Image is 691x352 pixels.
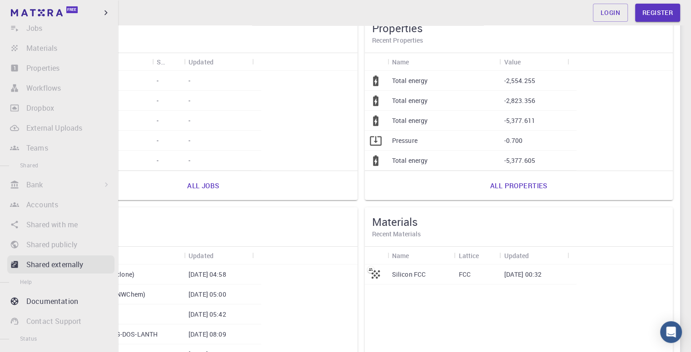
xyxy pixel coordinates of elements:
button: Sort [165,54,179,69]
div: Updated [184,53,252,71]
p: - [189,76,190,85]
p: [DATE] 08:09 [189,330,226,339]
p: - [157,96,159,105]
p: [DATE] 05:00 [189,290,226,299]
p: Silicon FCC [392,270,426,279]
p: - [189,96,190,105]
p: - [189,136,190,145]
a: Documentation [7,292,114,310]
div: Open Intercom Messenger [660,321,682,343]
div: Name [72,53,152,71]
p: Shared externally [26,259,84,270]
p: [DATE] 05:42 [189,310,226,319]
h5: Workflows [56,215,350,229]
p: -2,823.356 [504,96,535,105]
a: Shared externally [7,255,114,274]
div: Lattice [458,247,479,264]
p: -5,377.605 [504,156,535,165]
p: Pressure [392,136,418,145]
span: Shared [20,161,38,169]
p: Total energy [392,96,428,105]
span: Status [20,335,37,342]
p: - [189,156,190,165]
p: - [157,76,159,85]
h6: Recent Workflows [56,229,350,239]
h6: Recent Properties [372,35,666,45]
div: Name [388,247,454,264]
img: logo [11,9,63,16]
div: Value [499,53,567,71]
button: Sort [521,54,535,69]
div: Status [152,53,184,71]
a: All properties [480,175,557,196]
p: Documentation [26,296,78,307]
p: - [189,116,190,125]
button: Sort [479,248,493,263]
div: Updated [184,247,252,264]
div: Status [157,53,165,71]
h5: Materials [372,215,666,229]
p: -0.700 [504,136,522,145]
div: Icon [365,247,388,264]
p: [DATE] 00:32 [504,270,542,279]
p: -2,554.255 [504,76,535,85]
div: Name [392,53,409,71]
div: Value [504,53,521,71]
span: Help [20,278,32,285]
div: Updated [189,247,214,264]
h6: Recent Materials [372,229,666,239]
button: Sort [529,248,543,263]
h5: Jobs [56,21,350,35]
button: Sort [409,248,423,263]
p: - [157,156,159,165]
p: - [157,116,159,125]
a: Register [635,4,680,22]
div: Name [72,247,184,264]
button: Sort [214,54,228,69]
h6: Recent Jobs [56,35,350,45]
p: -5,377.611 [504,116,535,125]
button: Sort [214,248,228,263]
p: Total energy [392,156,428,165]
div: Updated [189,53,214,71]
div: Icon [365,53,388,71]
h5: Properties [372,21,666,35]
div: Lattice [454,247,499,264]
p: [DATE] 04:58 [189,270,226,279]
p: - [157,136,159,145]
p: Total energy [392,116,428,125]
div: Name [388,53,500,71]
div: Updated [504,247,529,264]
button: Sort [409,54,423,69]
div: Updated [499,247,567,264]
p: FCC [458,270,470,279]
p: Total energy [392,76,428,85]
a: Login [593,4,628,22]
div: Name [392,247,409,264]
a: All jobs [177,175,229,196]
